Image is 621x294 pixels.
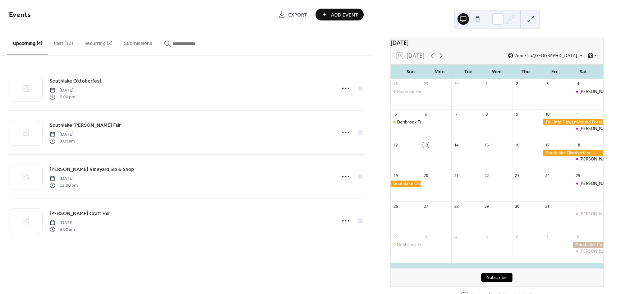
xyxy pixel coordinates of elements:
a: [PERSON_NAME] Craft Fair [50,209,110,218]
div: Keller Farmers Market [573,248,603,255]
span: Events [9,8,31,22]
div: 8 [575,234,580,239]
div: Benbrook Farmers Market [391,242,421,248]
div: Keller Farmers Market [573,181,603,187]
a: Southlake [PERSON_NAME] Fair [50,121,121,129]
span: [DATE] [50,176,78,182]
div: Fall Into Flower Mound Festival [543,119,603,125]
span: Southlake [PERSON_NAME] Fair [50,122,121,129]
div: Roanoke Farmers Market [397,89,448,95]
div: [DATE] [391,38,603,47]
div: 29 [484,204,489,209]
div: 26 [393,204,398,209]
div: 12 [393,142,398,148]
span: 9:00 am [50,138,75,144]
div: Thu [511,65,540,79]
div: 18 [575,142,580,148]
span: 5:00 pm [50,94,75,100]
div: 8 [484,112,489,117]
div: 3 [545,81,550,87]
div: 7 [545,234,550,239]
div: 24 [545,173,550,178]
span: 12:00 pm [50,182,78,188]
div: 17 [545,142,550,148]
div: 6 [423,112,428,117]
div: Sun [396,65,425,79]
a: Southlake Oktoberfest [50,77,102,85]
div: 19 [393,173,398,178]
div: 9 [514,112,520,117]
div: Benbrook Farmers Market [391,119,421,125]
div: 25 [575,173,580,178]
span: [PERSON_NAME] Vineyard Sip & Shop [50,166,134,173]
div: 22 [484,173,489,178]
div: 4 [575,81,580,87]
span: [PERSON_NAME] Craft Fair [50,210,110,218]
span: Southlake Oktoberfest [50,78,102,85]
span: America/[GEOGRAPHIC_DATA] [515,53,577,58]
div: Sat [569,65,598,79]
div: 7 [454,112,459,117]
div: Mon [425,65,454,79]
div: Fri [540,65,569,79]
div: Southlake Oktoberfest [391,181,421,187]
div: Benbrook Farmers Market [397,119,450,125]
span: 9:00 am [50,226,75,233]
div: 2 [393,234,398,239]
div: 15 [484,142,489,148]
div: 10 [545,112,550,117]
div: 27 [423,204,428,209]
div: 21 [454,173,459,178]
div: Keller Farmers Market [573,126,603,132]
div: 31 [545,204,550,209]
div: 1 [575,204,580,209]
div: 30 [514,204,520,209]
div: Keller Farmers Market [573,89,603,95]
span: [DATE] [50,87,75,94]
div: 1 [484,81,489,87]
div: 5 [484,234,489,239]
div: 16 [514,142,520,148]
button: Past (12) [48,29,79,55]
button: Upcoming (4) [7,29,48,55]
div: 28 [454,204,459,209]
div: Southlake Oktoberfest [543,150,603,156]
div: 5 [393,112,398,117]
div: 13 [423,142,428,148]
div: 4 [454,234,459,239]
div: 23 [514,173,520,178]
div: 3 [423,234,428,239]
div: 20 [423,173,428,178]
div: Southlake Carroll HS Fair [573,242,603,248]
div: 2 [514,81,520,87]
button: Recurring (2) [79,29,118,55]
div: 29 [423,81,428,87]
div: Benbrook Farmers Market [397,242,450,248]
div: 11 [575,112,580,117]
div: Wed [483,65,511,79]
div: Keller Farmers Market [573,211,603,217]
div: Keller Farmers Market [573,156,603,162]
a: [PERSON_NAME] Vineyard Sip & Shop [50,165,134,173]
div: Tue [454,65,483,79]
div: 30 [454,81,459,87]
button: Subscribe [481,273,512,282]
div: 14 [454,142,459,148]
span: [DATE] [50,131,75,138]
div: 28 [393,81,398,87]
a: Export [273,9,313,20]
div: 6 [514,234,520,239]
div: Roanoke Farmers Market [391,89,421,95]
button: Submissions [118,29,158,55]
span: Export [288,11,307,19]
span: [DATE] [50,220,75,226]
span: Add Event [331,11,358,19]
button: Add Event [316,9,364,20]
